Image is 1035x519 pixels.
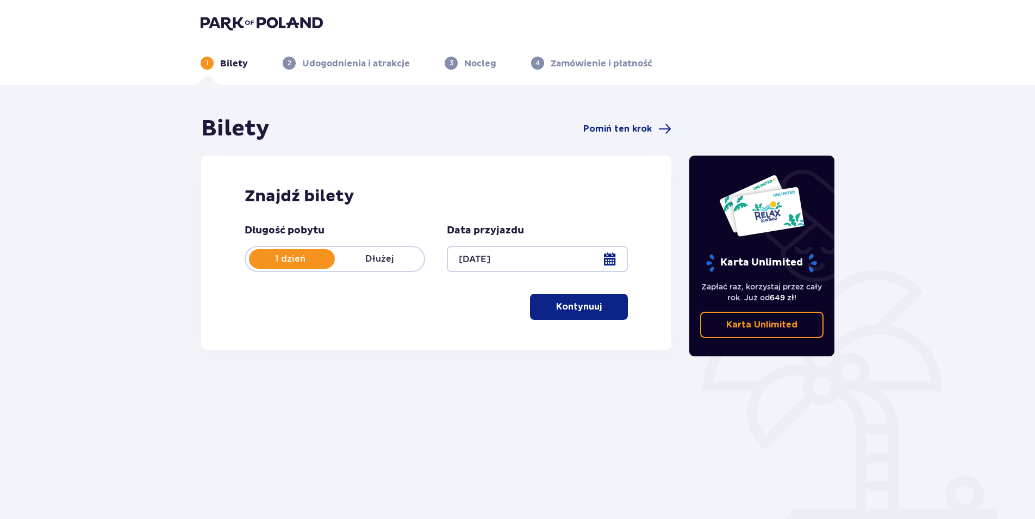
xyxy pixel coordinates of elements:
p: Karta Unlimited [726,319,797,331]
img: Dwie karty całoroczne do Suntago z napisem 'UNLIMITED RELAX', na białym tle z tropikalnymi liśćmi... [719,174,805,237]
p: 1 [206,58,209,68]
h1: Bilety [201,115,270,143]
div: 4Zamówienie i płatność [531,57,652,70]
h2: Znajdź bilety [245,186,628,207]
p: 2 [288,58,291,68]
div: 2Udogodnienia i atrakcje [283,57,410,70]
span: 649 zł [770,293,794,302]
p: 1 dzień [246,253,335,265]
p: Zamówienie i płatność [551,58,652,70]
div: 1Bilety [201,57,248,70]
p: 4 [535,58,540,68]
p: 3 [450,58,453,68]
a: Pomiń ten krok [583,122,671,135]
div: 3Nocleg [445,57,496,70]
p: Kontynuuj [556,301,602,313]
img: Park of Poland logo [201,15,323,30]
p: Udogodnienia i atrakcje [302,58,410,70]
p: Data przyjazdu [447,224,524,237]
a: Karta Unlimited [700,312,824,338]
p: Dłużej [335,253,424,265]
p: Bilety [220,58,248,70]
button: Kontynuuj [530,294,628,320]
p: Długość pobytu [245,224,325,237]
p: Zapłać raz, korzystaj przez cały rok. Już od ! [700,281,824,303]
p: Nocleg [464,58,496,70]
span: Pomiń ten krok [583,123,652,135]
p: Karta Unlimited [705,254,818,273]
